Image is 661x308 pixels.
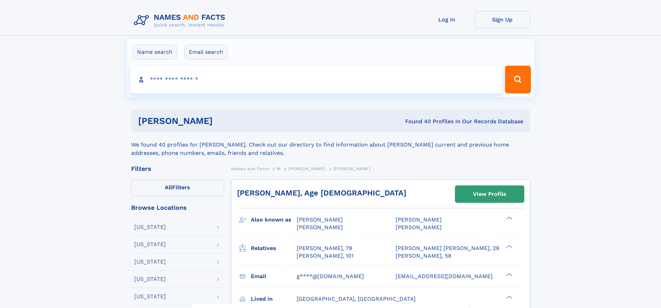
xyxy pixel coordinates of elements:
div: [US_STATE] [134,259,166,265]
label: Name search [133,45,177,59]
h3: Relatives [251,242,297,254]
a: M [277,164,281,173]
span: All [165,184,172,191]
a: [PERSON_NAME] [288,164,325,173]
label: Email search [184,45,228,59]
div: [US_STATE] [134,242,166,247]
label: Filters [131,180,224,196]
a: Sign Up [475,11,530,28]
span: [GEOGRAPHIC_DATA], [GEOGRAPHIC_DATA] [297,295,416,302]
div: ❯ [505,244,513,249]
span: [PERSON_NAME] [396,216,442,223]
h3: Also known as [251,214,297,226]
div: Filters [131,166,224,172]
div: View Profile [473,186,506,202]
span: [EMAIL_ADDRESS][DOMAIN_NAME] [396,273,493,280]
div: Browse Locations [131,205,224,211]
a: Log In [419,11,475,28]
div: ❯ [505,272,513,277]
h1: [PERSON_NAME] [138,117,309,125]
div: [US_STATE] [134,276,166,282]
a: [PERSON_NAME], 101 [297,252,354,260]
a: Names and Facts [231,164,269,173]
span: [PERSON_NAME] [288,166,325,171]
span: [PERSON_NAME] [396,224,442,231]
a: [PERSON_NAME], 58 [396,252,451,260]
h3: Lived in [251,293,297,305]
span: [PERSON_NAME] [333,166,371,171]
span: [PERSON_NAME] [297,224,343,231]
span: M [277,166,281,171]
div: We found 40 profiles for [PERSON_NAME]. Check out our directory to find information about [PERSON... [131,132,530,157]
input: search input [130,66,502,93]
span: [PERSON_NAME] [297,216,343,223]
a: [PERSON_NAME], Age [DEMOGRAPHIC_DATA] [237,189,406,197]
a: [PERSON_NAME] [PERSON_NAME], 29 [396,244,499,252]
div: [US_STATE] [134,224,166,230]
div: ❯ [505,295,513,299]
h3: Email [251,270,297,282]
a: [PERSON_NAME], 79 [297,244,352,252]
div: ❯ [505,216,513,220]
button: Search Button [505,66,531,93]
div: Found 40 Profiles In Our Records Database [309,118,523,125]
div: [US_STATE] [134,294,166,299]
a: View Profile [455,186,524,202]
img: Logo Names and Facts [131,11,231,30]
